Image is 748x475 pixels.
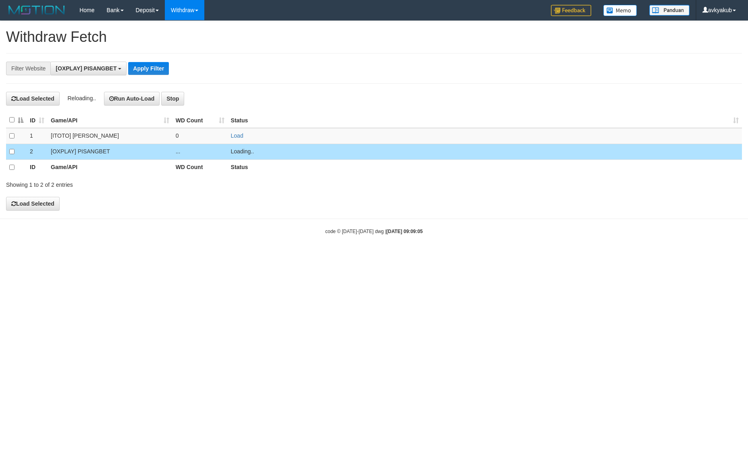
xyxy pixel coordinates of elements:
div: Showing 1 to 2 of 2 entries [6,178,305,189]
small: code © [DATE]-[DATE] dwg | [325,229,423,234]
a: Load [231,132,243,139]
th: Status [228,159,742,175]
td: [OXPLAY] PISANGBET [48,144,172,159]
button: Load Selected [6,92,60,105]
img: Button%20Memo.svg [603,5,637,16]
img: MOTION_logo.png [6,4,67,16]
span: Loading.. [231,148,254,155]
button: Stop [161,92,184,105]
button: Run Auto-Load [104,92,160,105]
span: Reloading.. [67,95,96,101]
button: Load Selected [6,197,60,211]
img: panduan.png [649,5,690,16]
th: ID: activate to sort column ascending [27,112,48,128]
th: Game/API: activate to sort column ascending [48,112,172,128]
th: ID [27,159,48,175]
button: Apply Filter [128,62,169,75]
td: [ITOTO] [PERSON_NAME] [48,128,172,144]
span: ... [176,148,181,155]
div: Filter Website [6,62,50,75]
th: Status: activate to sort column ascending [228,112,742,128]
img: Feedback.jpg [551,5,591,16]
strong: [DATE] 09:09:05 [386,229,423,234]
th: WD Count: activate to sort column ascending [172,112,228,128]
span: [OXPLAY] PISANGBET [56,65,116,72]
span: 0 [176,132,179,139]
td: 1 [27,128,48,144]
th: Game/API [48,159,172,175]
th: WD Count [172,159,228,175]
button: [OXPLAY] PISANGBET [50,62,127,75]
td: 2 [27,144,48,159]
h1: Withdraw Fetch [6,29,742,45]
